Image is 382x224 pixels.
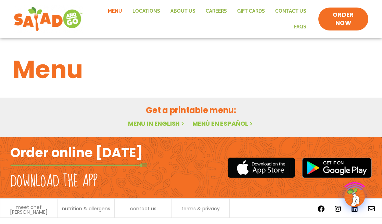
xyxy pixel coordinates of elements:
[270,3,311,19] a: Contact Us
[325,11,361,27] span: ORDER NOW
[127,3,165,19] a: Locations
[165,3,201,19] a: About Us
[62,206,110,211] a: nutrition & allergens
[289,19,311,35] a: FAQs
[4,205,53,214] a: meet chef [PERSON_NAME]
[232,3,270,19] a: GIFT CARDS
[90,3,311,35] nav: Menu
[130,206,156,211] a: contact us
[192,119,254,128] a: Menú en español
[302,158,372,178] img: google_play
[103,3,127,19] a: Menu
[13,51,369,88] h1: Menu
[228,157,295,179] img: appstore
[13,104,369,116] h2: Get a printable menu:
[10,172,98,191] h2: Download the app
[201,3,232,19] a: Careers
[181,206,220,211] a: terms & privacy
[318,8,368,31] a: ORDER NOW
[14,5,83,33] img: new-SAG-logo-768×292
[10,163,147,167] img: fork
[10,144,143,161] h2: Order online [DATE]
[128,119,186,128] a: Menu in English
